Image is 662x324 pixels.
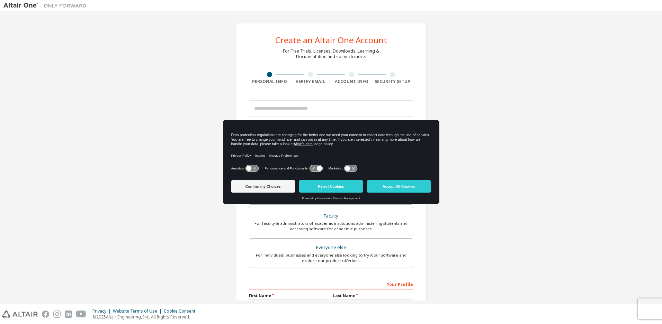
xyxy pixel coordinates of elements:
[164,308,199,314] div: Cookie Consent
[76,311,86,318] img: youtube.svg
[65,311,72,318] img: linkedin.svg
[275,36,387,44] div: Create an Altair One Account
[290,79,331,84] div: Verify Email
[249,278,413,289] div: Your Profile
[253,243,409,252] div: Everyone else
[42,311,49,318] img: facebook.svg
[253,252,409,263] div: For individuals, businesses and everyone else looking to try Altair software and explore our prod...
[283,48,379,59] div: For Free Trials, Licenses, Downloads, Learning & Documentation and so much more.
[113,308,164,314] div: Website Terms of Use
[331,79,372,84] div: Account Info
[2,311,38,318] img: altair_logo.svg
[253,221,409,232] div: For faculty & administrators of academic institutions administering students and accessing softwa...
[372,79,413,84] div: Security Setup
[92,314,199,320] p: © 2025 Altair Engineering, Inc. All Rights Reserved.
[3,2,90,9] img: Altair One
[249,293,329,298] label: First Name
[253,211,409,221] div: Faculty
[249,79,290,84] div: Personal Info
[333,293,413,298] label: Last Name
[53,311,61,318] img: instagram.svg
[92,308,113,314] div: Privacy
